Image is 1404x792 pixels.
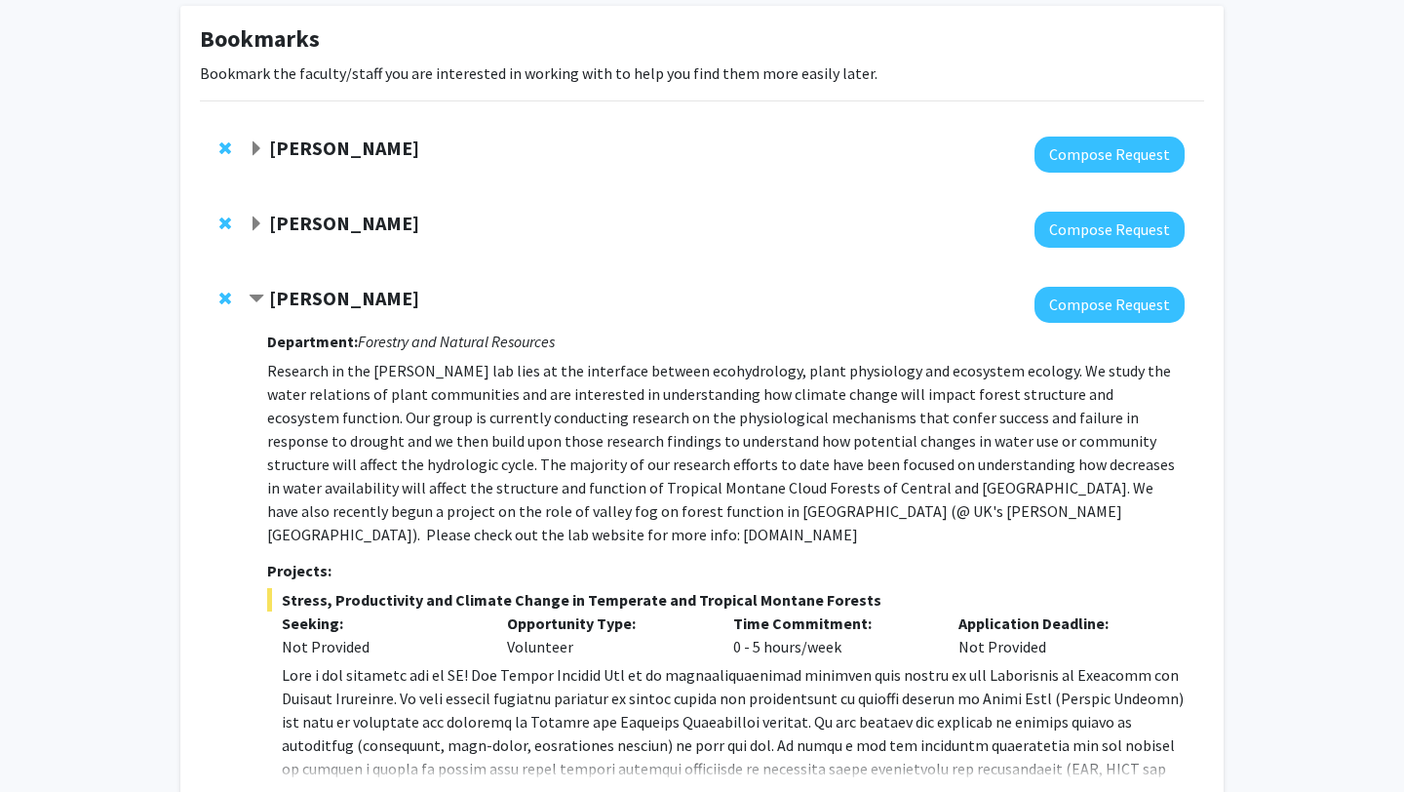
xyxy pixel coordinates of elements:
strong: Department: [267,332,358,351]
p: Time Commitment: [733,612,930,635]
span: Expand Corey Hawes Bookmark [249,217,264,232]
h1: Bookmarks [200,25,1204,54]
button: Compose Request to Sybil Gotsch [1034,287,1185,323]
p: Research in the [PERSON_NAME] lab lies at the interface between ecohydrology, plant physiology an... [267,359,1185,546]
strong: Projects: [267,561,331,580]
button: Compose Request to Christopher Fry [1034,137,1185,173]
p: Seeking: [282,612,479,635]
span: Contract Sybil Gotsch Bookmark [249,292,264,307]
iframe: Chat [15,704,83,777]
strong: [PERSON_NAME] [269,211,419,235]
span: Remove Corey Hawes from bookmarks [219,216,231,231]
p: Bookmark the faculty/staff you are interested in working with to help you find them more easily l... [200,61,1204,85]
strong: [PERSON_NAME] [269,136,419,160]
i: Forestry and Natural Resources [358,332,555,351]
div: Not Provided [944,612,1170,658]
p: Application Deadline: [958,612,1155,635]
span: Remove Sybil Gotsch from bookmarks [219,291,231,306]
div: Volunteer [492,612,719,658]
strong: [PERSON_NAME] [269,286,419,310]
span: Remove Christopher Fry from bookmarks [219,140,231,156]
div: 0 - 5 hours/week [719,612,945,658]
span: Stress, Productivity and Climate Change in Temperate and Tropical Montane Forests [267,588,1185,612]
p: Opportunity Type: [507,612,704,635]
span: Expand Christopher Fry Bookmark [249,141,264,157]
div: Not Provided [282,635,479,658]
button: Compose Request to Corey Hawes [1034,212,1185,248]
